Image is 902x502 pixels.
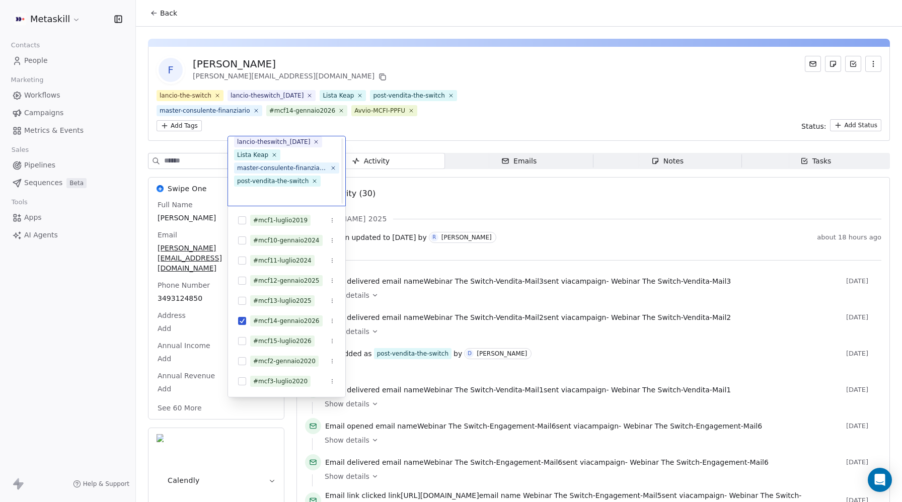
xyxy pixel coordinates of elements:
[253,276,320,285] div: #mcf12-gennaio2025
[253,256,312,265] div: #mcf11-luglio2024
[253,357,316,366] div: #mcf2-gennaio2020
[253,337,312,346] div: #mcf15-luglio2026
[253,316,320,325] div: #mcf14-gennaio2026
[237,150,268,159] div: Lista Keap
[237,177,309,186] div: post-vendita-the-switch
[253,216,308,225] div: #mcf1-luglio2019
[237,163,327,173] div: master-consulente-finanziario
[253,377,308,386] div: #mcf3-luglio2020
[237,137,310,146] div: lancio-theswitch_[DATE]
[253,296,312,305] div: #mcf13-luglio2025
[253,236,320,245] div: #mcf10-gennaio2024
